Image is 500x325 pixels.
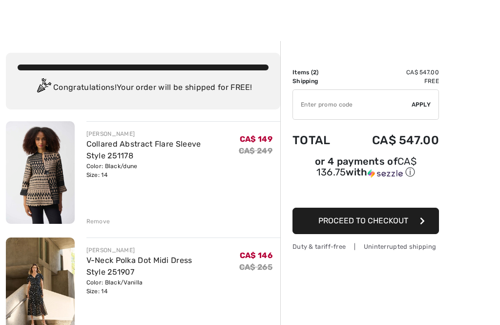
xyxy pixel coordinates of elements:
div: Color: Black/Vanilla Size: 14 [86,278,239,296]
span: Proceed to Checkout [318,216,408,225]
input: Promo code [293,90,412,119]
span: CA$ 136.75 [316,155,417,178]
td: CA$ 547.00 [345,68,439,77]
td: Free [345,77,439,86]
div: or 4 payments ofCA$ 136.75withSezzle Click to learn more about Sezzle [292,157,439,182]
div: Congratulations! Your order will be shipped for FREE! [18,78,269,98]
span: CA$ 149 [240,134,272,144]
img: Collared Abstract Flare Sleeve Style 251178 [6,121,75,224]
div: Color: Black/dune Size: 14 [86,162,239,179]
td: Total [292,124,345,157]
a: Collared Abstract Flare Sleeve Style 251178 [86,139,201,160]
img: Sezzle [368,169,403,178]
td: Items ( ) [292,68,345,77]
button: Proceed to Checkout [292,208,439,234]
td: CA$ 547.00 [345,124,439,157]
iframe: PayPal-paypal [292,182,439,204]
span: Apply [412,100,431,109]
a: V-Neck Polka Dot Midi Dress Style 251907 [86,256,192,277]
td: Shipping [292,77,345,86]
s: CA$ 265 [239,262,272,272]
div: or 4 payments of with [292,157,439,179]
div: [PERSON_NAME] [86,130,239,138]
div: [PERSON_NAME] [86,246,239,255]
span: CA$ 146 [240,251,272,260]
span: 2 [313,69,316,76]
div: Duty & tariff-free | Uninterrupted shipping [292,242,439,251]
s: CA$ 249 [239,146,272,155]
img: Congratulation2.svg [34,78,53,98]
div: Remove [86,217,110,226]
